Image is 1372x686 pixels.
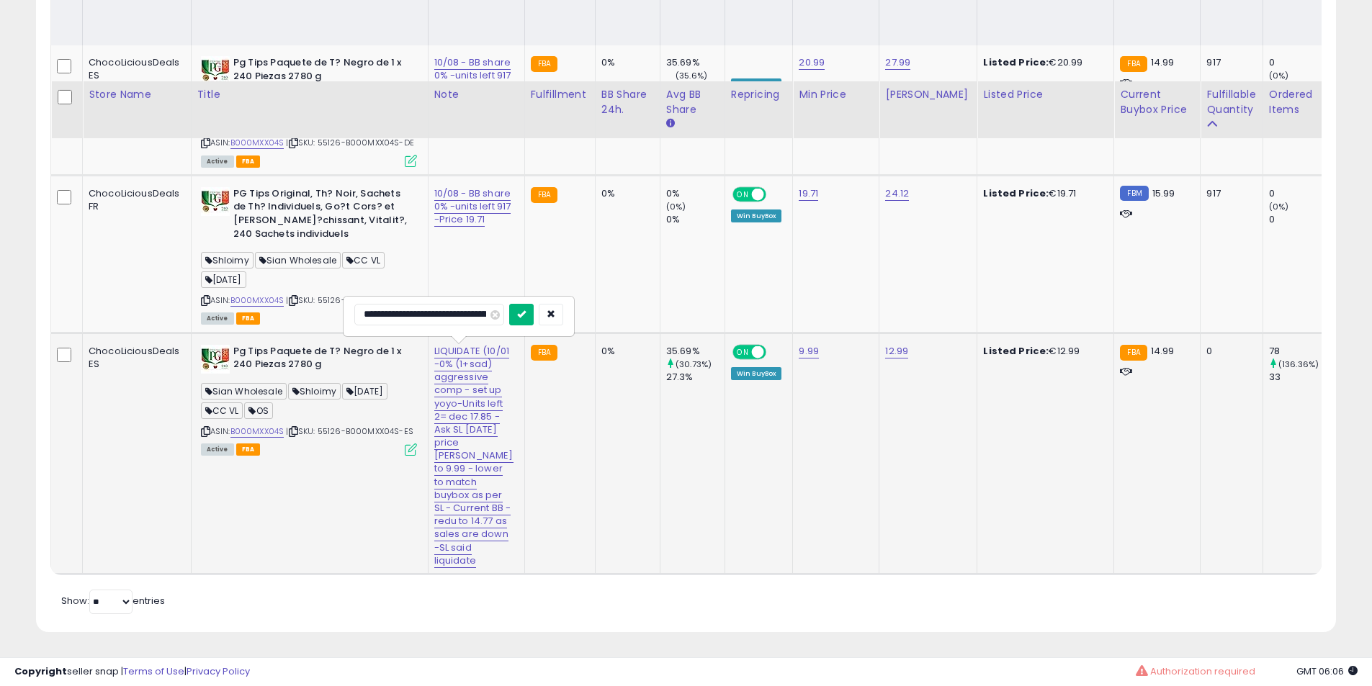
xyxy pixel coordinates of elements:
b: Listed Price: [983,344,1049,358]
span: FBA [236,312,261,325]
b: Pg Tips Paquete de T? Negro de 1 x 240 Piezas 2780 g [233,345,408,375]
span: 2025-10-8 06:06 GMT [1296,664,1358,678]
div: ASIN: [201,187,417,323]
span: 15.99 [1152,186,1175,200]
div: 0% [666,187,725,200]
div: 0% [601,187,649,200]
b: Pg Tips Paquete de T? Negro de 1 x 240 Piezas 2780 g [233,56,408,86]
a: Terms of Use [123,664,184,678]
span: CC VL [201,402,243,419]
small: (35.6%) [676,70,707,81]
span: | SKU: 55126-B000MXX04S-DE [286,294,413,306]
div: ASIN: [201,56,417,166]
div: ASIN: [201,345,417,454]
div: Current Buybox Price [1120,87,1194,117]
div: 0% [601,345,649,358]
div: Win BuyBox [731,209,782,222]
div: 0 [1269,56,1327,69]
img: 41wg+sAcXNL._SL40_.jpg [201,56,230,85]
small: FBA [531,56,557,72]
div: 917 [1206,187,1251,200]
img: 41wg+sAcXNL._SL40_.jpg [201,345,230,374]
div: [PERSON_NAME] [885,87,971,102]
div: Win BuyBox [731,78,782,91]
small: FBA [1120,56,1147,72]
a: 19.71 [799,186,818,201]
a: LIQUIDATE (10/01 -0% (1+sad) aggressive comp - set up yoyo-Units left 2= dec 17.85 - Ask SL [DATE... [434,344,514,568]
span: OS [244,402,272,419]
div: seller snap | | [14,665,250,679]
span: FBA [236,443,261,456]
div: 0% [601,56,649,69]
div: 0 [1269,187,1327,200]
div: €20.99 [983,56,1103,69]
span: Sian Wholesale [201,383,287,400]
div: ChocoLiciousDeals ES [89,56,180,82]
div: 0 [1206,345,1251,358]
a: 10/08 - BB share 0% -units left 917 -Price 24.99 - [434,55,511,96]
small: (0%) [666,201,686,212]
span: OFF [764,346,787,358]
div: ChocoLiciousDeals ES [89,345,180,371]
div: 35.69% [666,345,725,358]
span: | SKU: 55126-B000MXX04S-DE [286,137,413,148]
small: (136.36%) [1278,358,1319,370]
div: Listed Price [983,87,1108,102]
span: All listings currently available for purchase on Amazon [201,312,234,325]
span: 14.99 [1151,55,1175,69]
div: 0% [666,213,725,226]
div: Store Name [89,87,185,102]
span: CC VL [342,252,385,268]
div: Ordered Items [1269,87,1322,117]
a: 20.99 [799,55,825,70]
div: 78 [1269,345,1327,358]
div: Fulfillment [531,87,589,102]
small: (0%) [1269,70,1289,81]
span: 14.99 [1151,344,1175,358]
span: [DATE] [201,271,246,288]
span: [DATE] [342,383,387,400]
span: | SKU: 55126-B000MXX04S-ES [286,425,413,437]
small: (30.73%) [676,358,712,370]
div: 0 [1269,213,1327,226]
span: Shloimy [201,252,254,268]
b: Listed Price: [983,186,1049,200]
div: 33 [1269,371,1327,384]
a: Privacy Policy [187,664,250,678]
div: Repricing [731,87,787,102]
div: Note [434,87,519,102]
div: €19.71 [983,187,1103,200]
div: Win BuyBox [731,367,782,380]
a: 27.99 [885,55,910,70]
span: FBA [236,155,261,168]
small: (0%) [1269,201,1289,212]
div: 35.69% [666,56,725,69]
small: Avg BB Share. [666,117,675,130]
small: FBM [1120,186,1148,201]
small: FBA [531,187,557,203]
a: B000MXX04S [230,294,284,307]
span: All listings currently available for purchase on Amazon [201,443,234,456]
div: Avg BB Share [666,87,719,117]
span: OFF [764,188,787,200]
strong: Copyright [14,664,67,678]
div: Fulfillable Quantity [1206,87,1256,117]
div: €12.99 [983,345,1103,358]
div: 27.3% [666,371,725,384]
div: ChocoLiciousDeals FR [89,187,180,213]
span: ON [734,346,752,358]
span: Show: entries [61,594,165,608]
a: 24.12 [885,186,909,201]
div: Min Price [799,87,873,102]
a: 9.99 [799,344,819,358]
b: Listed Price: [983,55,1049,69]
small: FBA [1120,345,1147,361]
a: 10/08 - BB share 0% -units left 917 -Price 19.71 [434,186,511,227]
span: All listings currently available for purchase on Amazon [201,155,234,168]
span: Shloimy [288,383,341,400]
a: B000MXX04S [230,425,284,438]
div: 917 [1206,56,1251,69]
span: Sian Wholesale [255,252,341,268]
img: 41wg+sAcXNL._SL40_.jpg [201,187,230,216]
a: 12.99 [885,344,908,358]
